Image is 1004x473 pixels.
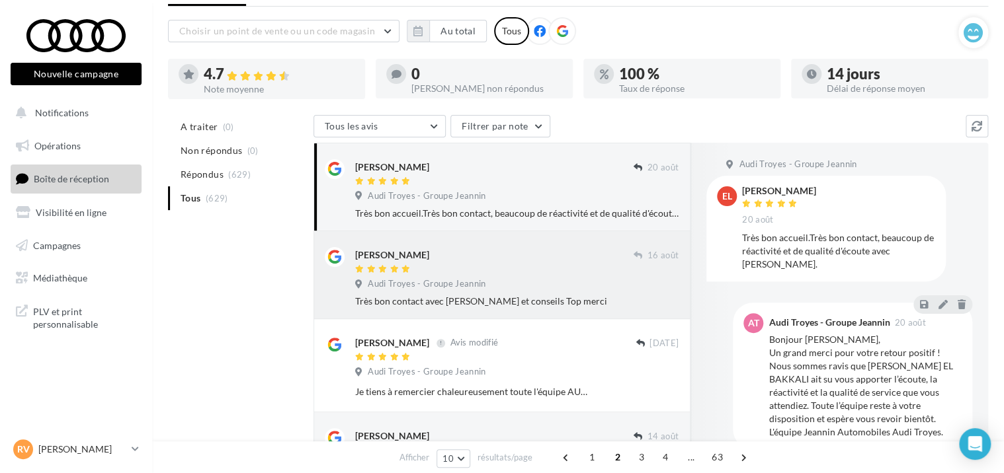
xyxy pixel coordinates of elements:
[407,20,487,42] button: Au total
[827,67,978,81] div: 14 jours
[8,164,144,193] a: Boîte de réception
[494,17,529,45] div: Tous
[368,190,485,202] span: Audi Troyes - Groupe Jeannin
[33,239,81,250] span: Campagnes
[181,120,218,133] span: A traiter
[442,453,454,464] span: 10
[399,451,429,464] span: Afficher
[34,140,81,151] span: Opérations
[36,207,106,218] span: Visibilité en ligne
[228,169,251,180] span: (629)
[681,447,702,468] span: ...
[204,67,355,82] div: 4.7
[8,232,144,260] a: Campagnes
[33,272,87,283] span: Médiathèque
[706,447,728,468] span: 63
[648,162,679,174] span: 20 août
[38,443,126,456] p: [PERSON_NAME]
[742,186,816,196] div: [PERSON_NAME]
[355,429,429,443] div: [PERSON_NAME]
[648,431,679,443] span: 14 août
[478,451,532,464] span: résultats/page
[8,264,144,292] a: Médiathèque
[8,199,144,227] a: Visibilité en ligne
[619,67,770,81] div: 100 %
[34,173,109,184] span: Boîte de réception
[437,449,470,468] button: 10
[827,84,978,93] div: Délai de réponse moyen
[959,428,991,460] div: Open Intercom Messenger
[655,447,676,468] span: 4
[17,443,30,456] span: RV
[581,447,603,468] span: 1
[769,318,890,327] div: Audi Troyes - Groupe Jeannin
[355,295,679,308] div: Très bon contact avec [PERSON_NAME] et conseils Top merci
[355,248,429,262] div: [PERSON_NAME]
[739,159,857,170] span: Audi Troyes - Groupe Jeannin
[355,207,679,220] div: Très bon accueil.Très bon contact, beaucoup de réactivité et de qualité d'écoute avec [PERSON_NAME].
[33,303,136,331] span: PLV et print personnalisable
[748,316,759,330] span: AT
[355,161,429,174] div: [PERSON_NAME]
[722,190,732,203] span: EL
[247,145,259,156] span: (0)
[368,278,485,290] span: Audi Troyes - Groupe Jeannin
[450,115,550,137] button: Filtrer par note
[8,99,139,127] button: Notifications
[181,144,242,157] span: Non répondus
[411,67,562,81] div: 0
[11,437,142,462] a: RV [PERSON_NAME]
[769,333,962,439] div: Bonjour [PERSON_NAME], Un grand merci pour votre retour positif ! Nous sommes ravis que [PERSON_N...
[355,336,429,349] div: [PERSON_NAME]
[168,20,399,42] button: Choisir un point de vente ou un code magasin
[429,20,487,42] button: Au total
[619,84,770,93] div: Taux de réponse
[648,250,679,262] span: 16 août
[8,297,144,336] a: PLV et print personnalisable
[314,115,446,137] button: Tous les avis
[742,214,773,226] span: 20 août
[742,231,935,271] div: Très bon accueil.Très bon contact, beaucoup de réactivité et de qualité d'écoute avec [PERSON_NAME].
[8,132,144,160] a: Opérations
[411,84,562,93] div: [PERSON_NAME] non répondus
[607,447,628,468] span: 2
[368,366,485,378] span: Audi Troyes - Groupe Jeannin
[355,385,593,398] div: Je tiens à remercier chaleureusement toute l'équipe AUDI [PERSON_NAME] pour son grand professionn...
[450,338,498,348] span: Avis modifié
[894,318,925,327] span: 20 août
[649,338,679,349] span: [DATE]
[35,107,89,118] span: Notifications
[179,25,375,36] span: Choisir un point de vente ou un code magasin
[325,120,378,131] span: Tous les avis
[631,447,652,468] span: 3
[11,63,142,85] button: Nouvelle campagne
[223,122,234,132] span: (0)
[204,85,355,94] div: Note moyenne
[181,168,224,181] span: Répondus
